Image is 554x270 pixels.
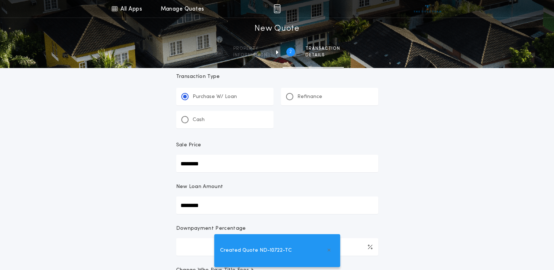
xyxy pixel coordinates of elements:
span: Transaction [305,46,340,52]
span: details [305,52,340,58]
p: Downpayment Percentage [176,225,246,232]
p: Purchase W/ Loan [193,93,237,101]
span: information [233,52,267,58]
h2: 2 [289,49,292,55]
input: Sale Price [176,155,378,172]
img: vs-icon [414,5,441,12]
p: Refinance [297,93,322,101]
span: Property [233,46,267,52]
p: New Loan Amount [176,183,223,191]
p: Cash [193,116,205,124]
h1: New Quote [254,23,299,35]
span: Created Quote ND-10722-TC [220,247,292,255]
p: Sale Price [176,142,201,149]
input: New Loan Amount [176,196,378,214]
img: img [274,4,280,13]
p: Transaction Type [176,73,378,80]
